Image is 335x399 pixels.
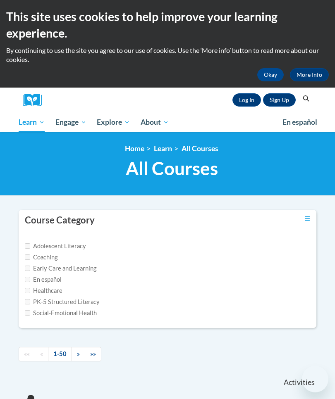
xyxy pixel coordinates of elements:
label: Adolescent Literacy [25,242,86,251]
span: About [141,117,169,127]
a: Cox Campus [23,94,48,107]
a: All Courses [182,144,218,153]
input: Checkbox for Options [25,277,30,282]
input: Checkbox for Options [25,299,30,304]
h3: Course Category [25,214,95,227]
button: Okay [257,68,284,81]
p: By continuing to use the site you agree to our use of cookies. Use the ‘More info’ button to read... [6,46,329,64]
div: Main menu [12,113,323,132]
input: Checkbox for Options [25,288,30,293]
input: Checkbox for Options [25,243,30,249]
a: About [135,113,174,132]
span: All Courses [126,157,218,179]
a: Learn [13,113,50,132]
a: Engage [50,113,92,132]
a: En español [277,114,323,131]
button: Search [300,94,312,104]
a: Begining [19,347,35,361]
span: »» [90,350,96,357]
span: « [40,350,43,357]
input: Checkbox for Options [25,310,30,316]
span: Explore [97,117,130,127]
a: Previous [35,347,48,361]
label: PK-5 Structured Literacy [25,297,100,306]
a: Next [72,347,85,361]
a: Register [263,93,296,107]
span: En español [282,118,317,126]
span: Activities [284,378,315,387]
span: Learn [19,117,45,127]
label: En español [25,275,62,284]
label: Coaching [25,253,57,262]
img: Logo brand [23,94,48,107]
span: » [77,350,80,357]
label: Healthcare [25,286,62,295]
a: Home [125,144,144,153]
iframe: Button to launch messaging window [302,366,328,392]
label: Early Care and Learning [25,264,96,273]
input: Checkbox for Options [25,254,30,260]
input: Checkbox for Options [25,266,30,271]
a: Toggle collapse [305,214,310,223]
a: End [85,347,101,361]
span: Engage [55,117,86,127]
a: Explore [91,113,135,132]
a: Log In [232,93,261,107]
a: More Info [290,68,329,81]
span: «« [24,350,30,357]
label: Social-Emotional Health [25,309,97,318]
a: Learn [154,144,172,153]
a: 1-50 [48,347,72,361]
h2: This site uses cookies to help improve your learning experience. [6,8,329,42]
